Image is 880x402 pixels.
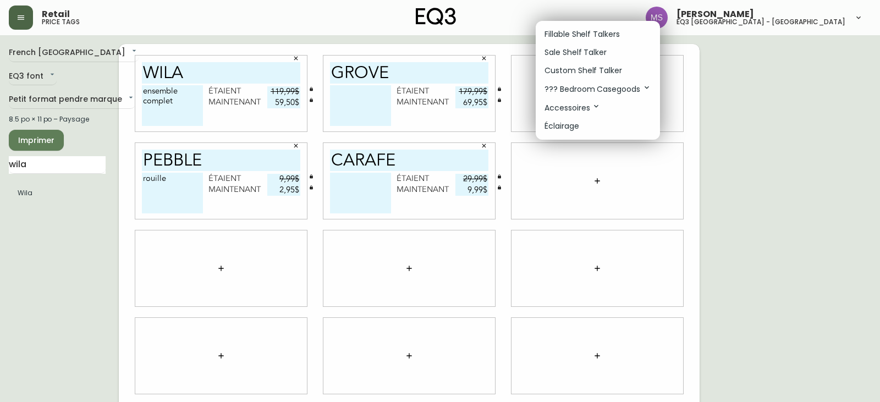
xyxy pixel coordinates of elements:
p: Éclairage [544,120,579,132]
p: Sale Shelf Talker [544,47,607,58]
div: maintenant [90,53,148,64]
input: Prix sans le $ [148,42,182,53]
input: Prix sans le $ [148,53,182,64]
textarea: ensemble complet [23,41,84,82]
p: Accessoires [544,102,601,114]
p: Custom Shelf Talker [544,65,622,76]
p: Fillable Shelf Talkers [544,29,620,40]
p: ??? Bedroom Casegoods [544,83,651,95]
div: étaient [90,42,148,53]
